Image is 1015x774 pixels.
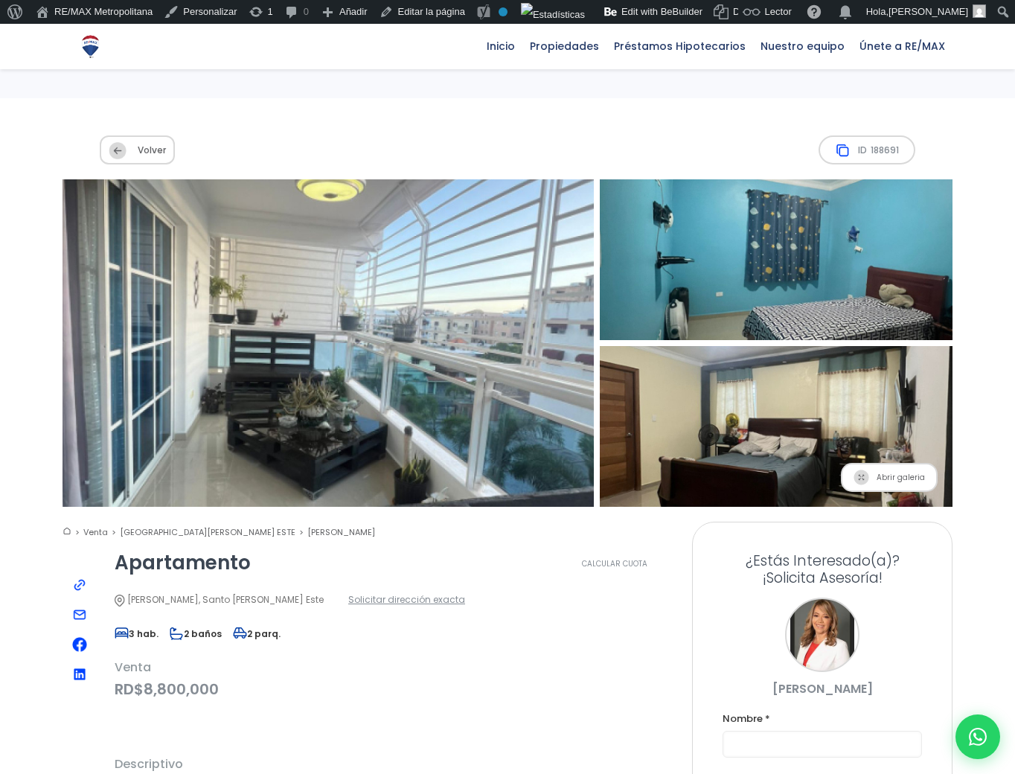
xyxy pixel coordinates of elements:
a: Inicio [479,24,522,68]
a: RE/MAX Metropolitana [77,24,103,68]
img: Volver [109,142,127,159]
h2: Descriptivo [115,758,670,770]
img: Inicio [63,526,71,536]
img: Compartir en Facebook [72,637,87,652]
span: 8,800,000 [144,679,219,700]
span: 2 parq. [233,627,281,640]
h3: ¡Solicita Asesoría! [723,552,922,586]
span: Inicio [479,35,522,57]
span: [PERSON_NAME] [888,6,968,17]
a: [GEOGRAPHIC_DATA][PERSON_NAME] ESTE [120,526,304,538]
img: Apartamento en Isabelita I [583,339,970,516]
div: Franklin Marte [785,598,859,672]
a: Venta [83,526,116,538]
span: RD$ [115,680,670,699]
span: [PERSON_NAME], Santo [PERSON_NAME] Este [115,590,324,609]
img: Copy Icon [835,143,851,158]
p: [PERSON_NAME] [723,679,922,698]
img: Visitas de 48 horas. Haz clic para ver más estadísticas del sitio. [521,3,585,27]
span: ¿Estás Interesado(a)? [723,552,922,569]
img: Icono de dirección [115,595,125,606]
img: Logo de REMAX [77,33,103,60]
img: Compartir en Linkedin [74,668,86,680]
img: Copiar Enlace [72,578,87,592]
img: Apartamento en Isabelita I [36,163,621,523]
span: ID [819,135,915,164]
span: Copiar enlace [68,574,91,596]
span: Solicitar dirección exacta [348,590,465,609]
span: Venta [115,658,670,677]
span: Nuestro equipo [753,35,852,57]
div: No indexar [499,7,507,16]
span: Préstamos Hipotecarios [606,35,753,57]
span: Abrir galeria [841,463,938,492]
img: Abrir galeria [854,470,869,485]
label: Nombre * [723,709,922,728]
span: 2 baños [170,627,222,640]
a: Nuestro equipo [753,24,852,68]
a: Propiedades [522,24,606,68]
span: Volver [100,135,175,164]
span: 3 hab. [115,627,159,640]
span: Únete a RE/MAX [852,35,952,57]
a: Calcular Cuota [560,553,670,575]
h1: Apartamento [115,553,251,572]
span: Propiedades [522,35,606,57]
a: Únete a RE/MAX [852,24,952,68]
span: 188691 [871,141,899,159]
a: [PERSON_NAME] [307,526,375,538]
a: Préstamos Hipotecarios [606,24,753,68]
img: Apartamento en Isabelita I [583,172,970,349]
img: Compartir por correo [72,607,87,622]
